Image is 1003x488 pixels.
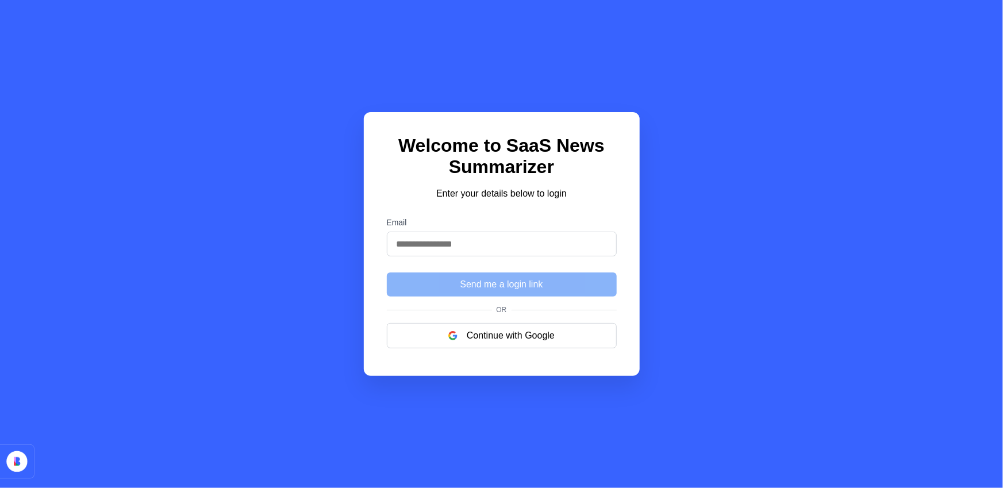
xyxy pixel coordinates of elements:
[448,331,458,340] img: google logo
[387,272,617,297] button: Send me a login link
[387,323,617,348] button: Continue with Google
[387,135,617,178] h1: Welcome to SaaS News Summarizer
[387,218,617,227] label: Email
[387,187,617,201] p: Enter your details below to login
[492,306,512,314] span: Or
